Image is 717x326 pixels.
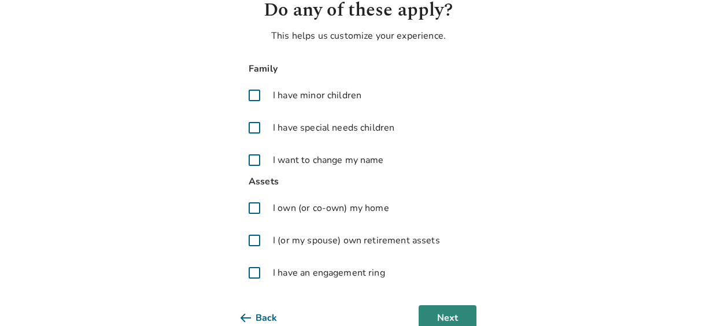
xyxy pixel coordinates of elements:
iframe: Chat Widget [659,271,717,326]
span: Assets [241,174,476,190]
span: I own (or co-own) my home [273,201,389,215]
span: I (or my spouse) own retirement assets [273,234,440,247]
span: I have minor children [273,88,361,102]
span: I have an engagement ring [273,266,385,280]
span: Family [241,61,476,77]
span: I want to change my name [273,153,384,167]
span: I have special needs children [273,121,394,135]
p: This helps us customize your experience. [241,29,476,43]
